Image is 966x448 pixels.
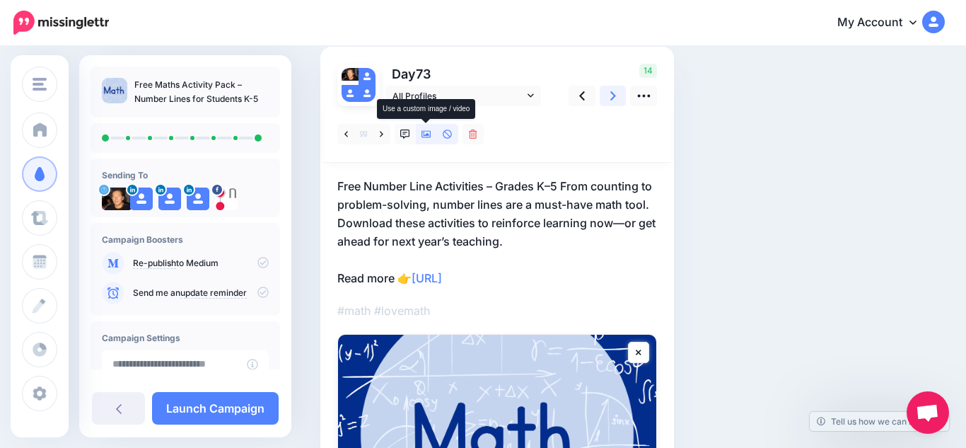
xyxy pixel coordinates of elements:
[385,64,543,84] p: Day
[133,258,176,269] a: Re-publish
[385,86,541,106] a: All Profiles
[639,64,657,78] span: 14
[337,301,657,320] p: #math #lovemath
[412,271,442,285] a: [URL]
[133,257,269,270] p: to Medium
[102,188,132,210] img: john_0812-19390.jpg
[102,234,269,245] h4: Campaign Boosters
[359,85,376,102] img: user_default_image.png
[215,188,238,210] img: 161931633_4070036123040654_348337876351995642_n-bsa113389.png
[187,188,209,210] img: user_default_image.png
[907,391,949,434] a: Open chat
[130,188,153,210] img: user_default_image.png
[337,177,657,287] p: Free Number Line Activities – Grades K–5 From counting to problem-solving, number lines are a mus...
[342,68,359,81] img: john_0812-19390.jpg
[823,6,945,40] a: My Account
[102,333,269,343] h4: Campaign Settings
[102,78,127,103] img: a954a3601b81ef41530541e4efaf1877_thumb.jpg
[102,170,269,180] h4: Sending To
[392,88,524,103] span: All Profiles
[133,287,269,299] p: Send me an
[359,68,376,85] img: user_default_image.png
[342,85,359,102] img: user_default_image.png
[180,287,247,299] a: update reminder
[13,11,109,35] img: Missinglettr
[416,67,431,81] span: 73
[134,78,269,106] p: Free Maths Activity Pack – Number Lines for Students K-5
[33,78,47,91] img: menu.png
[810,412,949,431] a: Tell us how we can improve
[158,188,181,210] img: user_default_image.png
